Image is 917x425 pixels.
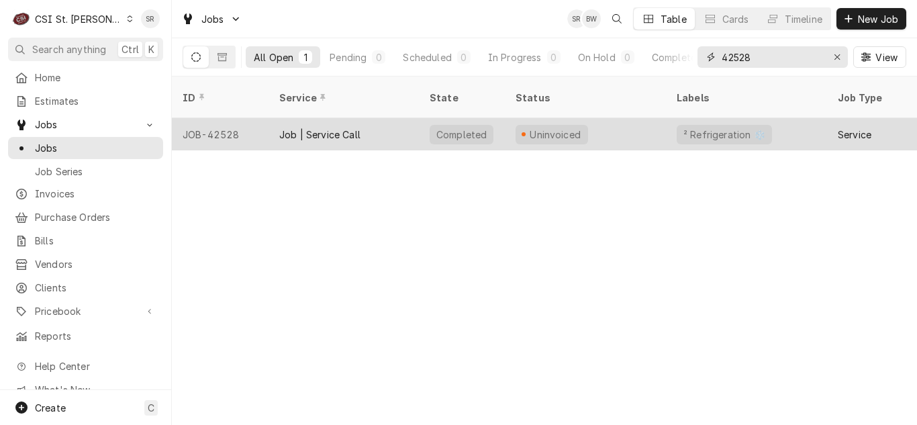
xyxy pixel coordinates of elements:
span: Create [35,402,66,414]
span: Vendors [35,257,156,271]
div: On Hold [578,50,616,64]
div: Pending [330,50,367,64]
div: Scheduled [403,50,451,64]
div: Completed [435,128,488,142]
a: Estimates [8,90,163,112]
a: Bills [8,230,163,252]
span: Search anything [32,42,106,56]
span: What's New [35,383,155,397]
span: Help Center [35,359,155,373]
a: Reports [8,325,163,347]
input: Keyword search [722,46,822,68]
span: Estimates [35,94,156,108]
div: In Progress [488,50,542,64]
span: C [148,401,154,415]
div: Service [279,91,405,105]
div: Job Type [838,91,902,105]
a: Purchase Orders [8,206,163,228]
span: Ctrl [122,42,139,56]
div: Completed [652,50,702,64]
button: New Job [836,8,906,30]
a: Go to Help Center [8,355,163,377]
div: State [430,91,494,105]
button: Search anythingCtrlK [8,38,163,61]
div: BW [582,9,601,28]
div: Service [838,128,871,142]
a: Go to Jobs [8,113,163,136]
div: 0 [624,50,632,64]
div: Timeline [785,12,822,26]
div: 0 [550,50,558,64]
div: Job | Service Call [279,128,360,142]
div: 0 [460,50,468,64]
span: K [148,42,154,56]
span: Pricebook [35,304,136,318]
div: 1 [301,50,309,64]
div: Brad Wicks's Avatar [582,9,601,28]
span: Purchase Orders [35,210,156,224]
span: Clients [35,281,156,295]
div: ² Refrigeration ❄️ [682,128,767,142]
a: Clients [8,277,163,299]
span: Job Series [35,164,156,179]
div: Labels [677,91,816,105]
a: Home [8,66,163,89]
a: Go to Pricebook [8,300,163,322]
a: Job Series [8,160,163,183]
button: Open search [606,8,628,30]
a: Jobs [8,137,163,159]
div: ID [183,91,255,105]
a: Go to Jobs [176,8,247,30]
div: C [12,9,31,28]
a: Go to What's New [8,379,163,401]
a: Vendors [8,253,163,275]
div: Uninvoiced [528,128,583,142]
div: Stephani Roth's Avatar [141,9,160,28]
span: Bills [35,234,156,248]
div: Table [661,12,687,26]
div: Status [516,91,653,105]
button: View [853,46,906,68]
div: JOB-42528 [172,118,269,150]
span: New Job [855,12,901,26]
span: Home [35,70,156,85]
a: Invoices [8,183,163,205]
span: Jobs [35,141,156,155]
span: Invoices [35,187,156,201]
button: Erase input [826,46,848,68]
div: SR [141,9,160,28]
div: Stephani Roth's Avatar [567,9,586,28]
div: SR [567,9,586,28]
span: Reports [35,329,156,343]
span: Jobs [201,12,224,26]
div: All Open [254,50,293,64]
div: 0 [375,50,383,64]
span: Jobs [35,117,136,132]
span: View [873,50,900,64]
div: CSI St. Louis's Avatar [12,9,31,28]
div: CSI St. [PERSON_NAME] [35,12,122,26]
div: Cards [722,12,749,26]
